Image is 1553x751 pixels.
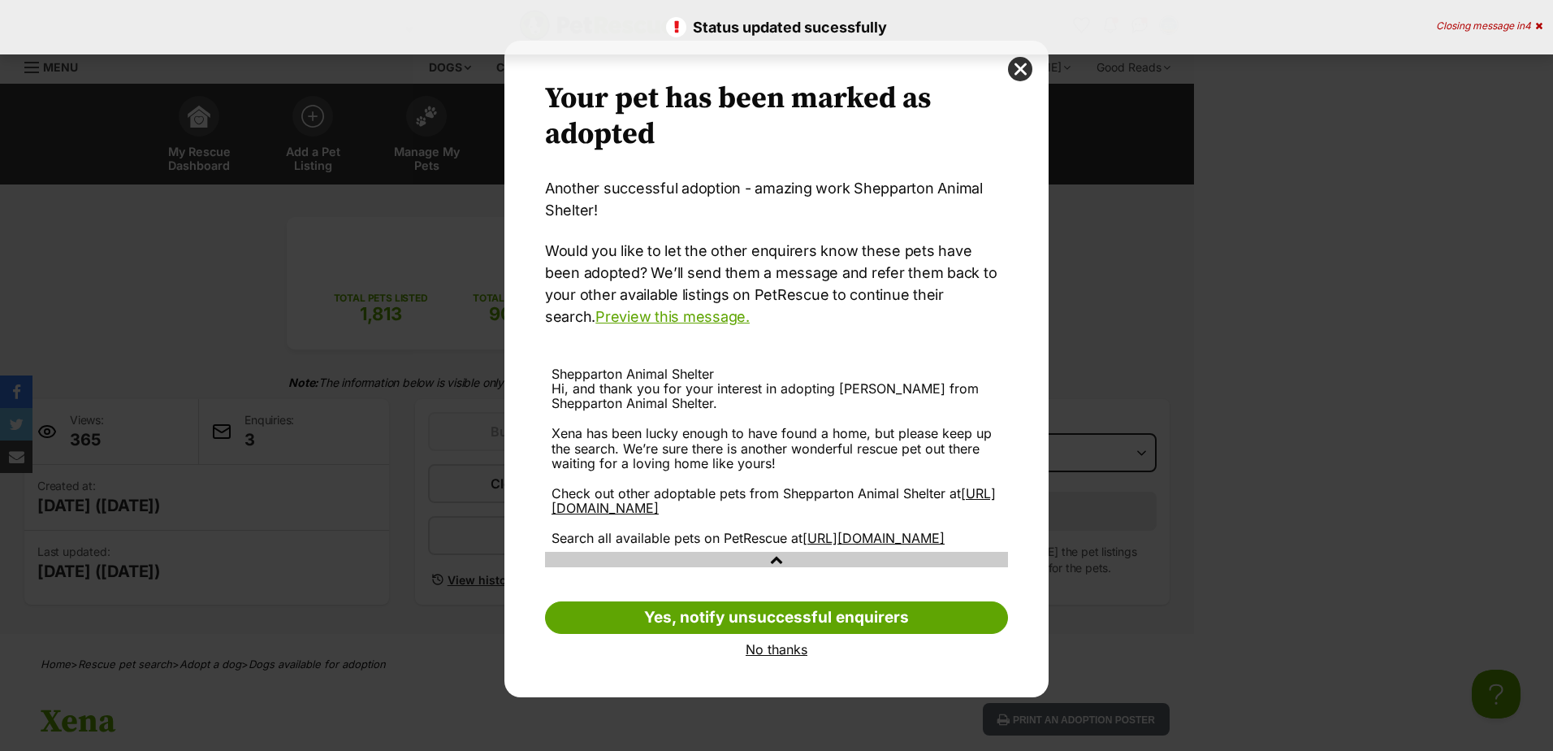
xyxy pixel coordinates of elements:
div: Closing message in [1436,20,1542,32]
span: 4 [1525,20,1531,32]
a: [URL][DOMAIN_NAME] [552,485,996,516]
p: Status updated sucessfully [16,16,1537,38]
a: [URL][DOMAIN_NAME] [802,530,945,546]
div: Hi, and thank you for your interest in adopting [PERSON_NAME] from Shepparton Animal Shelter. Xen... [552,381,1001,545]
a: Yes, notify unsuccessful enquirers [545,601,1008,634]
span: Shepparton Animal Shelter [552,366,714,382]
p: Would you like to let the other enquirers know these pets have been adopted? We’ll send them a me... [545,240,1008,328]
a: Preview this message. [595,308,750,325]
h2: Your pet has been marked as adopted [545,81,1008,153]
p: Another successful adoption - amazing work Shepparton Animal Shelter! [545,177,1008,221]
button: close [1008,57,1032,81]
a: No thanks [545,642,1008,657]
